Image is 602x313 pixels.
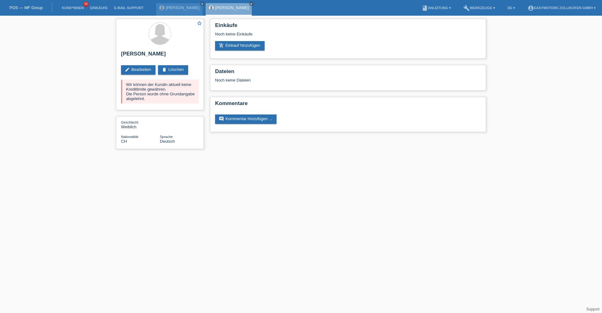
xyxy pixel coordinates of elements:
[160,135,173,139] span: Sprache
[83,2,89,7] span: 36
[125,67,130,72] i: edit
[215,68,481,78] h2: Dateien
[111,6,147,10] a: E-Mail Support
[586,307,599,311] a: Support
[166,5,199,10] a: [PERSON_NAME]
[197,20,202,27] a: star_border
[419,6,454,10] a: bookAnleitung ▾
[422,5,428,11] i: book
[87,6,111,10] a: Einkäufe
[121,120,160,129] div: Weiblich
[528,5,534,11] i: account_circle
[463,5,470,11] i: build
[59,6,87,10] a: Kund*innen
[121,120,138,124] span: Geschlecht
[121,51,199,60] h2: [PERSON_NAME]
[215,100,481,110] h2: Kommentare
[215,78,407,82] div: Noch keine Dateien
[215,5,249,10] a: [PERSON_NAME]
[121,65,156,75] a: editBearbeiten
[219,116,224,121] i: comment
[201,2,204,5] i: close
[9,5,43,10] a: POS — MF Group
[460,6,498,10] a: buildWerkzeuge ▾
[158,65,188,75] a: deleteLöschen
[215,32,481,41] div: Noch keine Einkäufe
[504,6,518,10] a: DE ▾
[215,41,265,50] a: add_shopping_cartEinkauf hinzufügen
[162,67,167,72] i: delete
[200,2,204,6] a: close
[249,2,254,6] a: close
[219,43,224,48] i: add_shopping_cart
[160,139,175,144] span: Deutsch
[525,6,599,10] a: account_circleEasymotors Zollikofen GmbH ▾
[121,139,127,144] span: Schweiz
[121,135,138,139] span: Nationalität
[121,80,199,103] div: Wir können der Kundin aktuell keine Kreditlimite gewähren. Die Person wurde ohne Grundangabe abge...
[215,22,481,32] h2: Einkäufe
[215,114,277,124] a: commentKommentar hinzufügen ...
[250,2,253,5] i: close
[197,20,202,26] i: star_border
